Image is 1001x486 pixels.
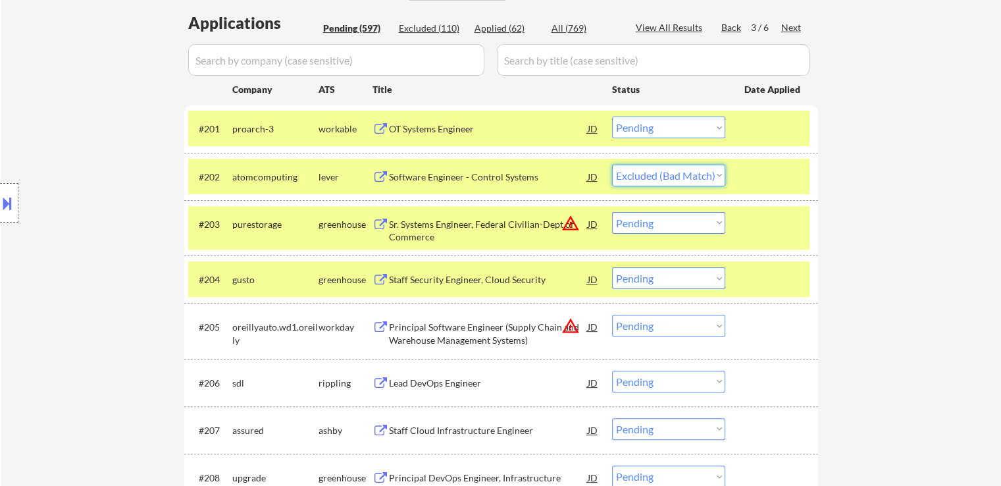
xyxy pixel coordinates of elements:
div: lever [319,171,372,184]
div: JD [586,165,600,188]
div: JD [586,117,600,140]
div: JD [586,371,600,394]
div: greenhouse [319,472,372,485]
div: Applications [188,15,319,31]
div: #206 [199,377,222,390]
div: upgrade [232,472,319,485]
div: Staff Security Engineer, Cloud Security [389,273,588,286]
div: rippling [319,377,372,390]
div: greenhouse [319,218,372,231]
div: Excluded (110) [399,22,465,35]
div: atomcomputing [232,171,319,184]
div: Status [612,77,725,101]
div: oreillyauto.wd1.oreilly [232,321,319,346]
div: purestorage [232,218,319,231]
div: #208 [199,472,222,485]
div: All (769) [552,22,617,35]
div: Lead DevOps Engineer [389,377,588,390]
div: JD [586,212,600,236]
div: JD [586,267,600,291]
div: Sr. Systems Engineer, Federal Civilian-Dept of Commerce [389,218,588,244]
div: #207 [199,424,222,437]
div: OT Systems Engineer [389,122,588,136]
button: warning_amber [561,214,580,232]
div: Next [781,21,802,34]
div: 3 / 6 [751,21,781,34]
div: View All Results [636,21,706,34]
div: assured [232,424,319,437]
div: Title [372,83,600,96]
div: greenhouse [319,273,372,286]
div: Applied (62) [475,22,540,35]
div: #205 [199,321,222,334]
input: Search by title (case sensitive) [497,44,809,76]
div: sdl [232,377,319,390]
div: Pending (597) [323,22,389,35]
div: ATS [319,83,372,96]
div: JD [586,418,600,442]
div: Back [721,21,742,34]
div: Company [232,83,319,96]
div: Date Applied [744,83,802,96]
div: JD [586,315,600,338]
div: Staff Cloud Infrastructure Engineer [389,424,588,437]
div: proarch-3 [232,122,319,136]
button: warning_amber [561,317,580,335]
div: gusto [232,273,319,286]
div: workable [319,122,372,136]
div: workday [319,321,372,334]
input: Search by company (case sensitive) [188,44,484,76]
div: ashby [319,424,372,437]
div: Software Engineer - Control Systems [389,171,588,184]
div: Principal Software Engineer (Supply Chain and Warehouse Management Systems) [389,321,588,346]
